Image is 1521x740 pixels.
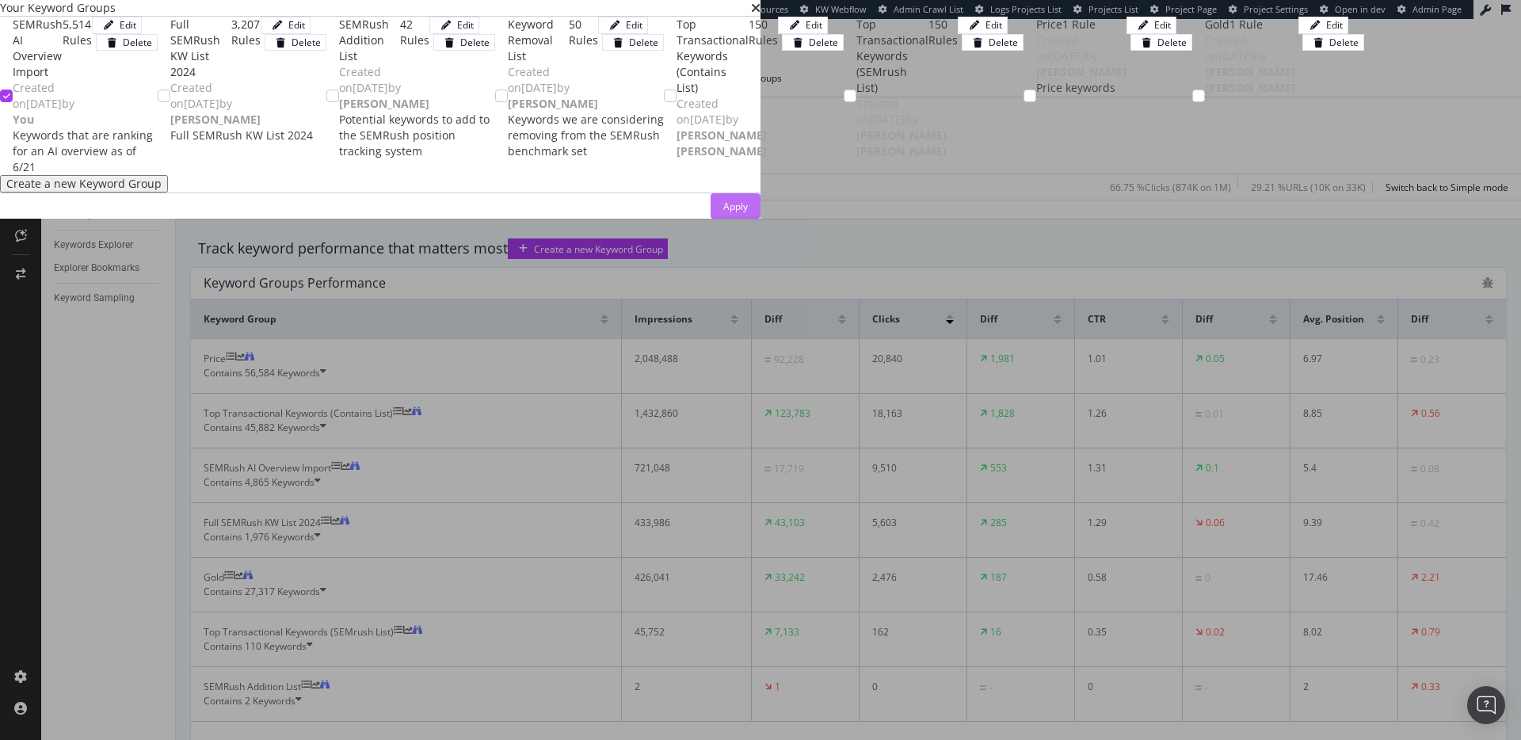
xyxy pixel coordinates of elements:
[63,17,92,80] div: 5,514 Rules
[629,36,658,49] div: Delete
[170,112,261,127] b: [PERSON_NAME]
[677,96,770,158] span: Created on [DATE] by
[508,112,664,159] div: Keywords we are considering removing from the SEMRush benchmark set
[809,36,838,49] div: Delete
[231,17,261,80] div: 3,207 Rules
[856,96,950,158] span: Created on [DATE] by
[1298,17,1348,33] button: Edit
[749,17,778,96] div: 150 Rules
[1205,17,1229,32] div: Gold
[13,80,74,127] span: Created on [DATE] by
[339,96,429,111] b: [PERSON_NAME]
[958,17,1008,33] button: Edit
[508,64,598,111] span: Created on [DATE] by
[123,36,152,49] div: Delete
[457,18,474,32] div: Edit
[602,34,664,51] button: Delete
[292,36,321,49] div: Delete
[92,17,142,33] button: Edit
[170,17,231,80] div: Full SEMRush KW List 2024
[460,36,490,49] div: Delete
[400,17,429,64] div: 42 Rules
[1157,36,1187,49] div: Delete
[96,34,158,51] button: Delete
[339,112,495,159] div: Potential keywords to add to the SEMRush position tracking system
[170,128,326,143] div: Full SEMRush KW List 2024
[265,34,326,51] button: Delete
[433,34,495,51] button: Delete
[339,17,400,64] div: SEMRush Addition List
[989,36,1018,49] div: Delete
[985,18,1002,32] div: Edit
[339,64,429,111] span: Created on [DATE] by
[288,18,305,32] div: Edit
[1205,64,1298,95] b: [PERSON_NAME].[PERSON_NAME]
[677,17,749,96] div: Top Transactional Keywords (Contains List)
[1229,17,1263,32] div: 1 Rule
[13,112,34,127] b: You
[6,177,162,190] div: Create a new Keyword Group
[962,34,1024,51] button: Delete
[782,34,844,51] button: Delete
[1154,18,1171,32] div: Edit
[806,18,822,32] div: Edit
[261,17,311,33] button: Edit
[1036,32,1126,79] span: Created on [DATE] by
[928,17,958,96] div: 150 Rules
[1329,36,1359,49] div: Delete
[1302,34,1364,51] button: Delete
[1205,32,1298,95] span: Created on [DATE] by
[723,200,748,213] div: Apply
[1036,17,1062,32] div: Price
[598,17,648,33] button: Edit
[13,128,158,175] div: Keywords that are ranking for an AI overview as of 6/21
[429,17,479,33] button: Edit
[1130,34,1192,51] button: Delete
[778,17,828,33] button: Edit
[856,17,928,96] div: Top Transactional Keywords (SEMrush List)
[1467,686,1505,724] div: Open Intercom Messenger
[677,128,770,158] b: [PERSON_NAME].[PERSON_NAME]
[569,17,598,64] div: 50 Rules
[1126,17,1176,33] button: Edit
[1036,80,1192,96] div: Price keywords
[1036,64,1126,79] b: [PERSON_NAME]
[508,17,569,64] div: Keyword Removal List
[711,193,760,219] button: Apply
[170,80,261,127] span: Created on [DATE] by
[1326,18,1343,32] div: Edit
[856,128,950,158] b: [PERSON_NAME].[PERSON_NAME]
[626,18,642,32] div: Edit
[1062,17,1096,32] div: 1 Rule
[13,17,63,80] div: SEMRush AI Overview Import
[508,96,598,111] b: [PERSON_NAME]
[120,18,136,32] div: Edit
